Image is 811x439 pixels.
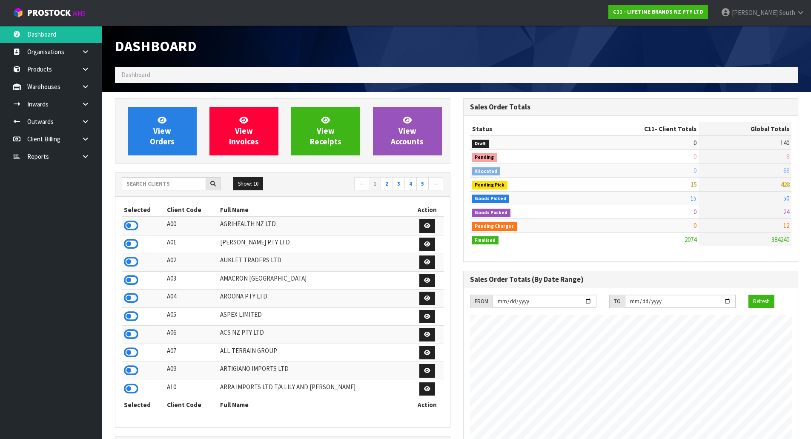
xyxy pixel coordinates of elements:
[472,167,501,176] span: Allocated
[411,398,444,412] th: Action
[369,177,381,191] a: 1
[27,7,71,18] span: ProStock
[644,125,655,133] span: C11
[472,181,508,189] span: Pending Pick
[218,235,411,253] td: [PERSON_NAME] PTY LTD
[691,180,696,188] span: 15
[694,166,696,175] span: 0
[783,194,789,202] span: 50
[381,177,393,191] a: 2
[233,177,263,191] button: Show: 10
[470,275,792,284] h3: Sales Order Totals (By Date Range)
[472,195,510,203] span: Goods Picked
[694,152,696,161] span: 0
[428,177,443,191] a: →
[218,253,411,272] td: AUKLET TRADERS LTD
[289,177,444,192] nav: Page navigation
[783,221,789,230] span: 12
[218,344,411,362] td: ALL TERRAIN GROUP
[218,307,411,326] td: ASPEX LIMITED
[115,37,197,55] span: Dashboard
[229,115,259,147] span: View Invoices
[470,295,493,308] div: FROM
[165,398,218,412] th: Client Code
[404,177,417,191] a: 4
[13,7,23,18] img: cube-alt.png
[122,203,165,217] th: Selected
[165,344,218,362] td: A07
[472,209,511,217] span: Goods Packed
[218,290,411,308] td: AROONA PTY LTD
[393,177,405,191] a: 3
[165,326,218,344] td: A06
[122,398,165,412] th: Selected
[780,139,789,147] span: 140
[694,221,696,230] span: 0
[218,398,411,412] th: Full Name
[685,235,696,244] span: 2074
[472,153,497,162] span: Pending
[373,107,442,155] a: ViewAccounts
[165,235,218,253] td: A01
[613,8,703,15] strong: C11 - LIFETIME BRANDS NZ PTY LTD
[411,203,444,217] th: Action
[786,152,789,161] span: 8
[780,180,789,188] span: 428
[354,177,369,191] a: ←
[472,236,499,245] span: Finalised
[165,380,218,398] td: A10
[218,380,411,398] td: ARRA IMPORTS LTD T/A LILY AND [PERSON_NAME]
[783,208,789,216] span: 24
[128,107,197,155] a: ViewOrders
[218,326,411,344] td: ACS NZ PTY LTD
[150,115,175,147] span: View Orders
[470,122,576,136] th: Status
[165,290,218,308] td: A04
[472,140,489,148] span: Draft
[122,177,206,190] input: Search clients
[165,271,218,290] td: A03
[218,271,411,290] td: AMACRON [GEOGRAPHIC_DATA]
[165,203,218,217] th: Client Code
[218,217,411,235] td: AGRIHEALTH NZ LTD
[218,203,411,217] th: Full Name
[691,194,696,202] span: 15
[391,115,424,147] span: View Accounts
[732,9,778,17] span: [PERSON_NAME]
[416,177,429,191] a: 5
[218,362,411,380] td: ARTIGIANO IMPORTS LTD
[609,295,625,308] div: TO
[783,166,789,175] span: 66
[165,253,218,272] td: A02
[576,122,699,136] th: - Client Totals
[165,307,218,326] td: A05
[472,222,517,231] span: Pending Charges
[748,295,774,308] button: Refresh
[121,71,150,79] span: Dashboard
[165,362,218,380] td: A09
[694,208,696,216] span: 0
[165,217,218,235] td: A00
[699,122,791,136] th: Global Totals
[209,107,278,155] a: ViewInvoices
[72,9,86,17] small: WMS
[771,235,789,244] span: 384240
[291,107,360,155] a: ViewReceipts
[470,103,792,111] h3: Sales Order Totals
[310,115,341,147] span: View Receipts
[694,139,696,147] span: 0
[608,5,708,19] a: C11 - LIFETIME BRANDS NZ PTY LTD
[779,9,795,17] span: South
